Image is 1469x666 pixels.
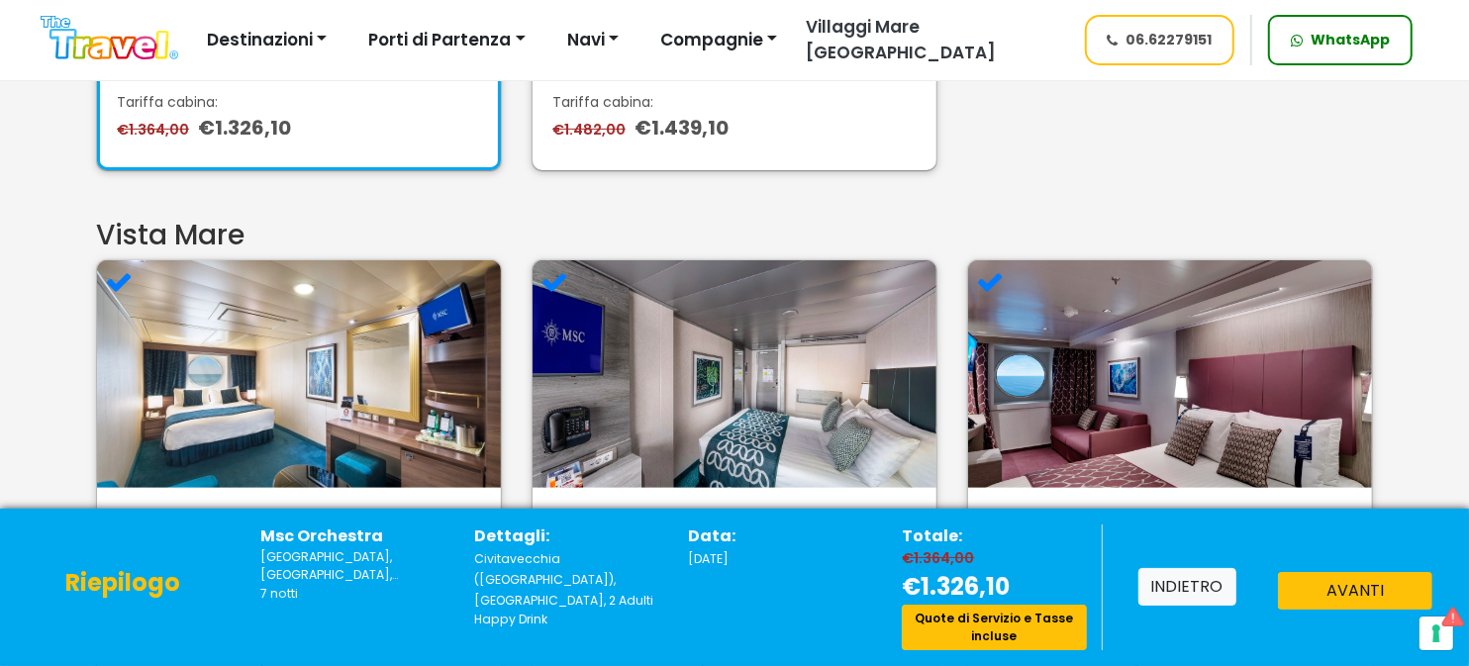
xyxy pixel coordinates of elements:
span: Villaggi Mare [GEOGRAPHIC_DATA] [806,15,996,64]
span: €1.439,10 [635,114,729,142]
a: WhatsApp [1268,15,1413,65]
button: Compagnie [647,21,790,60]
img: OB.webp [97,260,501,488]
button: Porti di Partenza [355,21,538,60]
span: WhatsApp [1311,30,1390,50]
span: €1.482,00 [552,120,631,140]
p: Happy Drink [474,611,658,628]
div: Quote di Servizio e Tasse incluse [902,605,1086,650]
h5: Deluxe Ocean View with obstructed view ( Obstructed view - Module 16 sqm - Decks 8 ) [552,508,917,579]
img: OO.webp [533,260,936,488]
img: OR1.webp [968,260,1372,488]
h5: Deluxe Ocean View ( Module 16 sqm - Decks 5 ) [988,508,1352,555]
p: 7 notti [260,585,444,603]
button: avanti [1278,572,1432,610]
button: Destinazioni [194,21,340,60]
span: €1.326,10 [902,570,1010,603]
p: Data: [688,524,872,548]
img: Logo The Travel [41,16,178,60]
span: Civitavecchia ([GEOGRAPHIC_DATA]), [GEOGRAPHIC_DATA], 2 Adulti [474,550,653,609]
p: Tariffa cabina: [552,92,917,113]
p: Msc Orchestra [260,524,444,548]
p: Totale: [902,524,1086,548]
span: 06.62279151 [1126,30,1213,50]
h3: Vista Mare [96,219,1373,252]
p: Dettagli: [474,524,658,548]
button: Navi [554,21,632,60]
h5: Ocean View Bella [117,508,481,531]
h4: Riepilogo [66,569,181,598]
a: Villaggi Mare [GEOGRAPHIC_DATA] [790,15,1066,65]
small: Civitavecchia,Valencia,Barcelona,Marseille,Genoa,Livorno,Civitavecchia [260,548,444,585]
a: 06.62279151 [1085,15,1235,65]
button: indietro [1138,568,1236,606]
span: [DATE] [688,550,729,567]
span: €1.364,00 [902,548,979,568]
